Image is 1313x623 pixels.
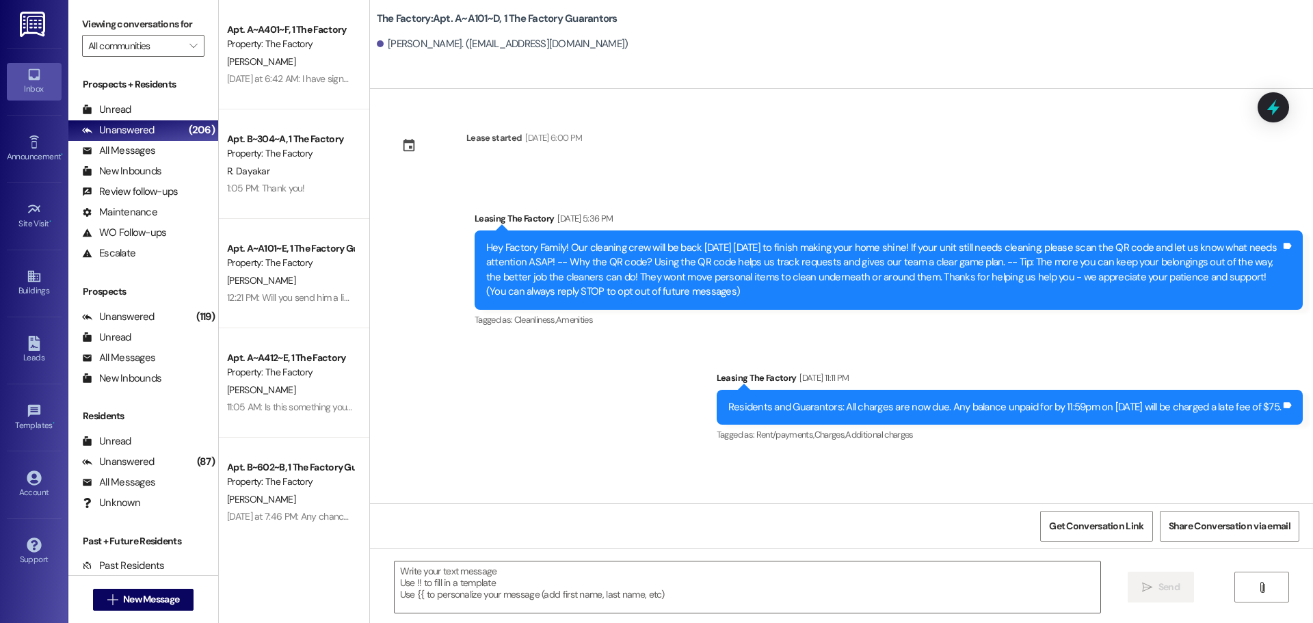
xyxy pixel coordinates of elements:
div: Leasing The Factory [717,371,1303,390]
span: Cleanliness , [514,314,556,326]
span: Charges , [814,429,846,440]
div: 1:05 PM: Thank you! [227,182,305,194]
div: Escalate [82,246,135,261]
div: Maintenance [82,205,157,220]
span: Rent/payments , [756,429,814,440]
span: [PERSON_NAME] [227,384,295,396]
div: Unread [82,103,131,117]
a: Buildings [7,265,62,302]
div: Property: The Factory [227,256,354,270]
div: Tagged as: [717,425,1303,445]
div: 12:21 PM: Will you send him a link for the new lease? [227,291,428,304]
a: Templates • [7,399,62,436]
a: Leads [7,332,62,369]
div: [DATE] 5:36 PM [554,211,613,226]
button: New Message [93,589,194,611]
div: Property: The Factory [227,37,354,51]
div: Property: The Factory [227,365,354,380]
span: R. Dayakar [227,165,269,177]
div: [PERSON_NAME]. ([EMAIL_ADDRESS][DOMAIN_NAME]) [377,37,628,51]
span: • [61,150,63,159]
input: All communities [88,35,183,57]
div: Apt. A~A401~F, 1 The Factory [227,23,354,37]
label: Viewing conversations for [82,14,204,35]
div: Hey Factory Family! Our cleaning crew will be back [DATE] [DATE] to finish making your home shine... [486,241,1281,300]
div: Unknown [82,496,140,510]
span: Additional charges [845,429,913,440]
div: Unanswered [82,123,155,137]
div: Residents and Guarantors: All charges are now due. Any balance unpaid for by 11:59pm on [DATE] wi... [728,400,1281,414]
a: Inbox [7,63,62,100]
div: Unread [82,434,131,449]
span: Share Conversation via email [1169,519,1290,533]
div: 11:05 AM: Is this something you guys can fix without charging [DEMOGRAPHIC_DATA] residents? [227,401,605,413]
span: Get Conversation Link [1049,519,1143,533]
b: The Factory: Apt. A~A101~D, 1 The Factory Guarantors [377,12,618,26]
span: [PERSON_NAME] [227,493,295,505]
span: [PERSON_NAME] [227,55,295,68]
span: • [53,419,55,428]
div: All Messages [82,475,155,490]
div: (206) [185,120,218,141]
div: All Messages [82,144,155,158]
div: Apt. A~A412~E, 1 The Factory [227,351,354,365]
i:  [1257,582,1267,593]
div: (87) [194,451,218,473]
div: Review follow-ups [82,185,178,199]
span: Send [1158,580,1180,594]
div: Tagged as: [475,310,1303,330]
div: Residents [68,409,218,423]
div: Leasing The Factory [475,211,1303,230]
button: Send [1128,572,1194,602]
div: New Inbounds [82,164,161,178]
div: Prospects + Residents [68,77,218,92]
div: Apt. B~304~A, 1 The Factory [227,132,354,146]
button: Get Conversation Link [1040,511,1152,542]
div: Apt. B~602~B, 1 The Factory Guarantors [227,460,354,475]
div: Unanswered [82,455,155,469]
a: Support [7,533,62,570]
span: • [49,217,51,226]
div: All Messages [82,351,155,365]
div: Past + Future Residents [68,534,218,548]
a: Account [7,466,62,503]
a: Site Visit • [7,198,62,235]
div: Prospects [68,284,218,299]
div: [DATE] at 6:42 AM: I have signed the free rent document and that charge is not off. [227,72,553,85]
span: New Message [123,592,179,607]
div: Lease started [466,131,522,145]
div: Apt. A~A101~E, 1 The Factory Guarantors [227,241,354,256]
span: [PERSON_NAME] [227,274,295,287]
i:  [107,594,118,605]
div: (119) [193,306,218,328]
div: Property: The Factory [227,146,354,161]
i:  [1142,582,1152,593]
div: Unread [82,330,131,345]
div: Unanswered [82,310,155,324]
div: [DATE] 6:00 PM [522,131,582,145]
div: New Inbounds [82,371,161,386]
span: Amenities [556,314,593,326]
div: WO Follow-ups [82,226,166,240]
div: [DATE] at 7:46 PM: Any chance these reminder text messages can get sent at NOT 12:15am? [227,510,589,522]
img: ResiDesk Logo [20,12,48,37]
div: Property: The Factory [227,475,354,489]
div: Past Residents [82,559,165,573]
i:  [189,40,197,51]
div: [DATE] 11:11 PM [796,371,849,385]
button: Share Conversation via email [1160,511,1299,542]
